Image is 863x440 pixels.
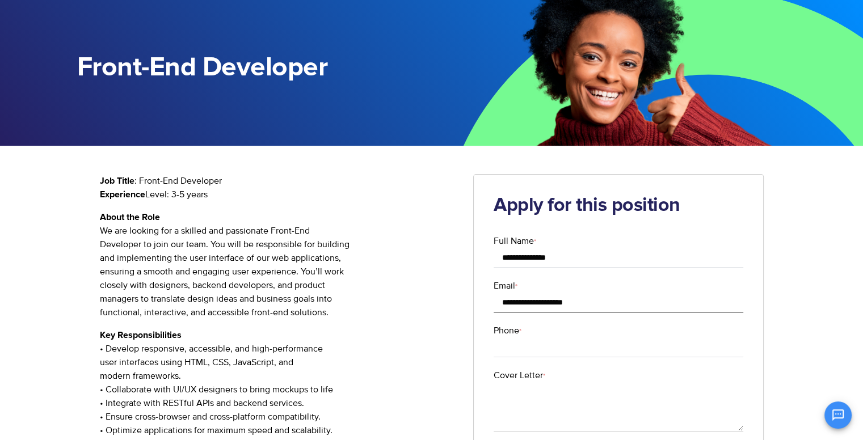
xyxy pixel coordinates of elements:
h1: Front-End Developer [77,52,432,83]
label: Email [494,279,743,293]
button: Open chat [824,401,852,429]
h2: Apply for this position [494,194,743,217]
p: We are looking for a skilled and passionate Front-End Developer to join our team. You will be res... [100,210,457,319]
label: Full Name [494,234,743,248]
p: : Front-End Developer Level: 3-5 years [100,174,457,201]
strong: About the Role [100,213,160,222]
label: Cover Letter [494,369,743,382]
label: Phone [494,324,743,337]
strong: Key Responsibilities [100,331,182,340]
strong: Experience [100,190,145,199]
strong: Job Title [100,176,134,185]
